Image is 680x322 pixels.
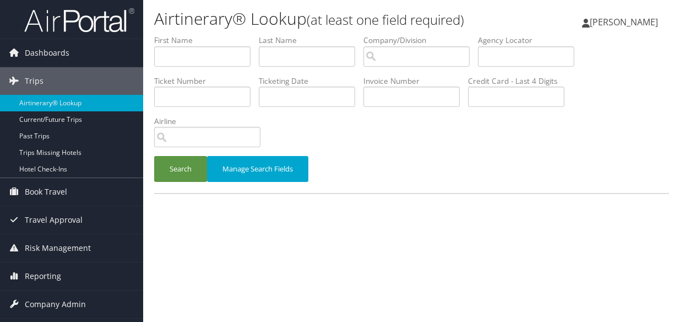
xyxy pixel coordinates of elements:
[25,39,69,67] span: Dashboards
[25,234,91,262] span: Risk Management
[25,67,43,95] span: Trips
[24,7,134,33] img: airportal-logo.png
[25,291,86,318] span: Company Admin
[307,10,464,29] small: (at least one field required)
[478,35,583,46] label: Agency Locator
[363,76,468,87] label: Invoice Number
[25,206,83,234] span: Travel Approval
[259,35,363,46] label: Last Name
[154,7,497,30] h1: Airtinerary® Lookup
[25,178,67,206] span: Book Travel
[154,156,207,182] button: Search
[590,16,658,28] span: [PERSON_NAME]
[154,35,259,46] label: First Name
[468,76,573,87] label: Credit Card - Last 4 Digits
[363,35,478,46] label: Company/Division
[582,6,669,39] a: [PERSON_NAME]
[207,156,308,182] button: Manage Search Fields
[259,76,363,87] label: Ticketing Date
[154,76,259,87] label: Ticket Number
[25,262,61,290] span: Reporting
[154,116,269,127] label: Airline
